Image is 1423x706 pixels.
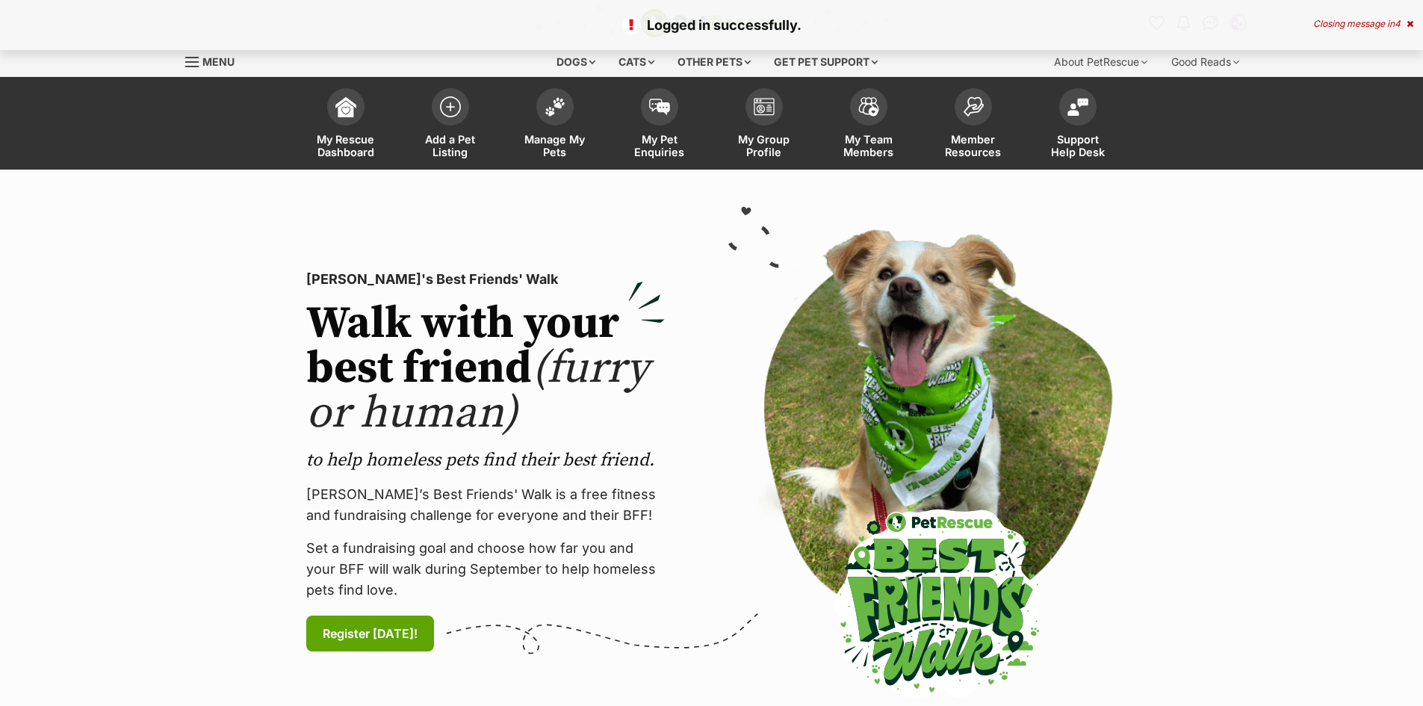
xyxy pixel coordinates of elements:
a: My Team Members [816,81,921,170]
span: My Pet Enquiries [626,133,693,158]
span: Register [DATE]! [323,625,418,642]
div: Get pet support [763,47,888,77]
img: team-members-icon-5396bd8760b3fe7c0b43da4ab00e1e3bb1a5d9ba89233759b79545d2d3fc5d0d.svg [858,97,879,117]
a: My Rescue Dashboard [294,81,398,170]
span: My Group Profile [731,133,798,158]
div: Good Reads [1161,47,1250,77]
p: to help homeless pets find their best friend. [306,448,665,472]
a: Manage My Pets [503,81,607,170]
span: My Team Members [835,133,902,158]
a: My Group Profile [712,81,816,170]
span: Support Help Desk [1044,133,1112,158]
a: Member Resources [921,81,1026,170]
span: Menu [202,55,235,68]
img: add-pet-listing-icon-0afa8454b4691262ce3f59096e99ab1cd57d4a30225e0717b998d2c9b9846f56.svg [440,96,461,117]
div: Dogs [546,47,606,77]
a: Register [DATE]! [306,616,434,651]
div: Cats [608,47,665,77]
span: Member Resources [940,133,1007,158]
span: My Rescue Dashboard [312,133,379,158]
p: [PERSON_NAME]’s Best Friends' Walk is a free fitness and fundraising challenge for everyone and t... [306,484,665,526]
div: About PetRescue [1044,47,1158,77]
span: Manage My Pets [521,133,589,158]
p: Set a fundraising goal and choose how far you and your BFF will walk during September to help hom... [306,538,665,601]
img: member-resources-icon-8e73f808a243e03378d46382f2149f9095a855e16c252ad45f914b54edf8863c.svg [963,96,984,117]
a: Add a Pet Listing [398,81,503,170]
img: manage-my-pets-icon-02211641906a0b7f246fdf0571729dbe1e7629f14944591b6c1af311fb30b64b.svg [545,97,565,117]
img: dashboard-icon-eb2f2d2d3e046f16d808141f083e7271f6b2e854fb5c12c21221c1fb7104beca.svg [335,96,356,117]
img: pet-enquiries-icon-7e3ad2cf08bfb03b45e93fb7055b45f3efa6380592205ae92323e6603595dc1f.svg [649,99,670,115]
a: Menu [185,47,245,74]
span: (furry or human) [306,341,649,442]
p: [PERSON_NAME]'s Best Friends' Walk [306,269,665,290]
a: Support Help Desk [1026,81,1130,170]
img: help-desk-icon-fdf02630f3aa405de69fd3d07c3f3aa587a6932b1a1747fa1d2bba05be0121f9.svg [1067,98,1088,116]
span: Add a Pet Listing [417,133,484,158]
div: Other pets [667,47,761,77]
img: group-profile-icon-3fa3cf56718a62981997c0bc7e787c4b2cf8bcc04b72c1350f741eb67cf2f40e.svg [754,98,775,116]
h2: Walk with your best friend [306,302,665,436]
a: My Pet Enquiries [607,81,712,170]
